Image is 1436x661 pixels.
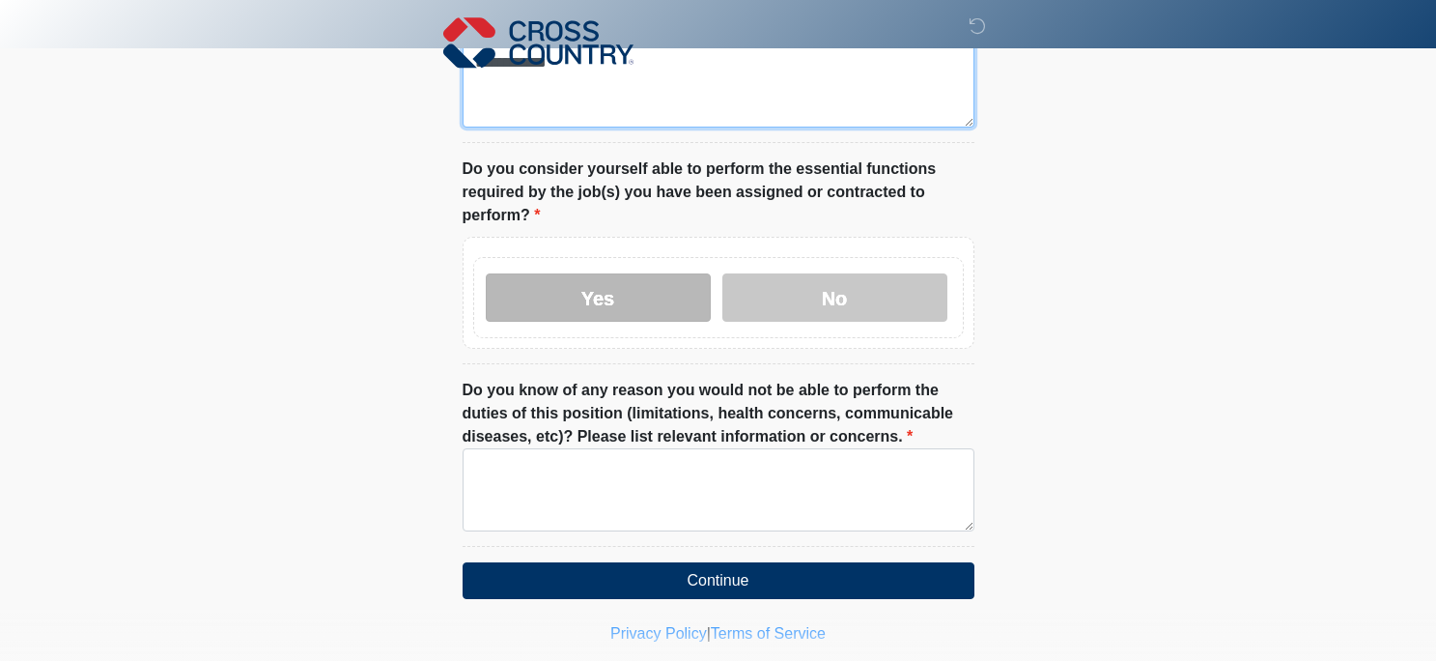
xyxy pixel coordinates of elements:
[610,625,707,642] a: Privacy Policy
[463,158,974,227] label: Do you consider yourself able to perform the essential functions required by the job(s) you have ...
[707,625,711,642] a: |
[463,562,974,599] button: Continue
[486,273,711,322] label: Yes
[443,14,634,71] img: Cross Country Logo
[463,379,974,448] label: Do you know of any reason you would not be able to perform the duties of this position (limitatio...
[711,625,826,642] a: Terms of Service
[722,273,947,322] label: No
